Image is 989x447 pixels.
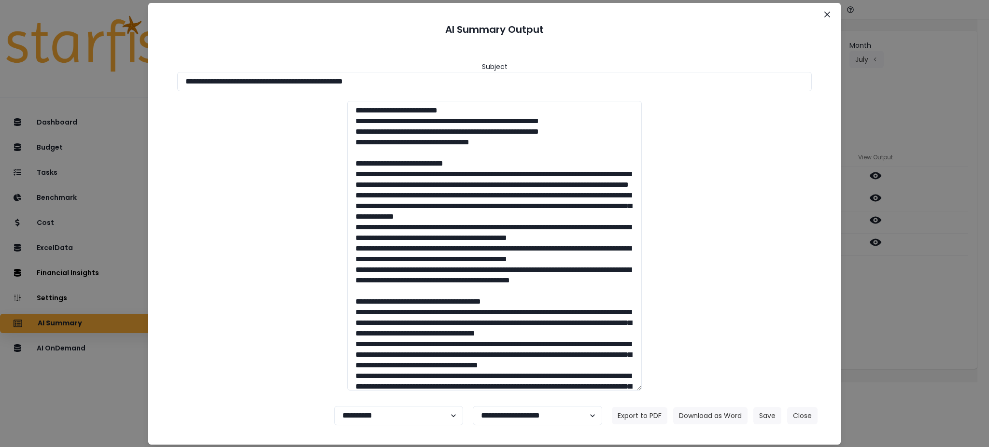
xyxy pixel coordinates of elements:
[753,407,781,424] button: Save
[612,407,667,424] button: Export to PDF
[482,62,508,72] header: Subject
[160,14,829,44] header: AI Summary Output
[673,407,748,424] button: Download as Word
[819,7,835,22] button: Close
[787,407,818,424] button: Close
